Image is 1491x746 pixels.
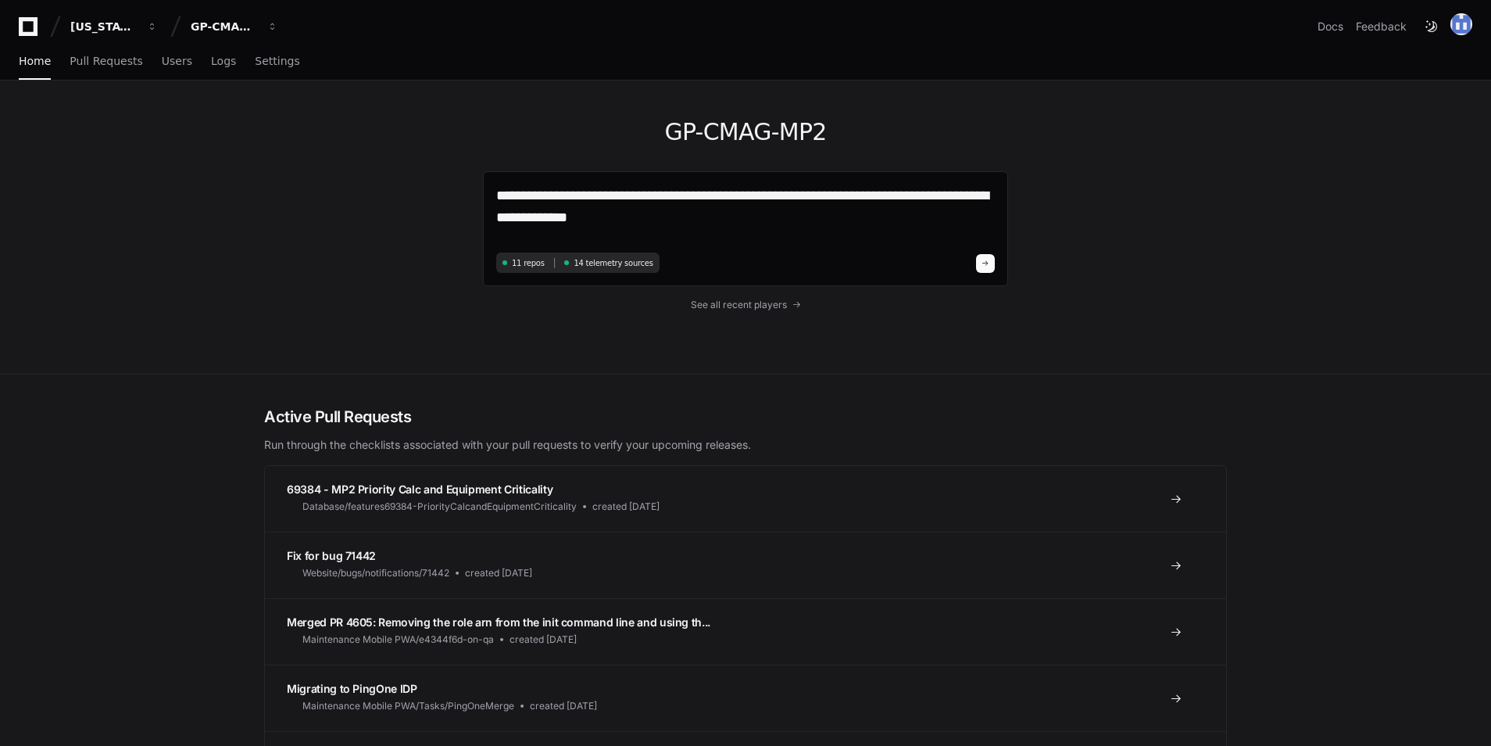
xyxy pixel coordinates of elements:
span: Website/bugs/notifications/71442 [302,567,449,579]
a: Users [162,44,192,80]
span: Users [162,56,192,66]
button: Feedback [1356,19,1407,34]
span: created [DATE] [592,500,660,513]
span: created [DATE] [465,567,532,579]
span: 69384 - MP2 Priority Calc and Equipment Criticality [287,482,552,496]
button: GP-CMAG-MP2 [184,13,284,41]
span: Fix for bug 71442 [287,549,376,562]
span: Pull Requests [70,56,142,66]
div: GP-CMAG-MP2 [191,19,258,34]
h1: GP-CMAG-MP2 [483,118,1008,146]
span: Maintenance Mobile PWA/e4344f6d-on-qa [302,633,494,646]
span: 14 telemetry sources [574,257,653,269]
span: 11 repos [512,257,545,269]
a: Logs [211,44,236,80]
span: Merged PR 4605: Removing the role arn from the init command line and using th... [287,615,710,629]
span: See all recent players [691,299,787,311]
a: Home [19,44,51,80]
a: See all recent players [483,299,1008,311]
a: Pull Requests [70,44,142,80]
p: Run through the checklists associated with your pull requests to verify your upcoming releases. [264,437,1227,453]
span: Settings [255,56,299,66]
a: Fix for bug 71442Website/bugs/notifications/71442created [DATE] [265,532,1226,598]
a: 69384 - MP2 Priority Calc and Equipment CriticalityDatabase/features69384-PriorityCalcandEquipmen... [265,466,1226,532]
a: Migrating to PingOne IDPMaintenance Mobile PWA/Tasks/PingOneMergecreated [DATE] [265,665,1226,731]
span: created [DATE] [510,633,577,646]
span: Logs [211,56,236,66]
a: Settings [255,44,299,80]
span: Database/features69384-PriorityCalcandEquipmentCriticality [302,500,577,513]
span: Home [19,56,51,66]
button: [US_STATE] Pacific [64,13,164,41]
a: Docs [1318,19,1343,34]
a: Merged PR 4605: Removing the role arn from the init command line and using th...Maintenance Mobil... [265,598,1226,665]
h2: Active Pull Requests [264,406,1227,428]
span: Maintenance Mobile PWA/Tasks/PingOneMerge [302,700,514,712]
img: 174426149 [1450,13,1472,35]
span: created [DATE] [530,700,597,712]
div: [US_STATE] Pacific [70,19,138,34]
span: Migrating to PingOne IDP [287,682,417,695]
